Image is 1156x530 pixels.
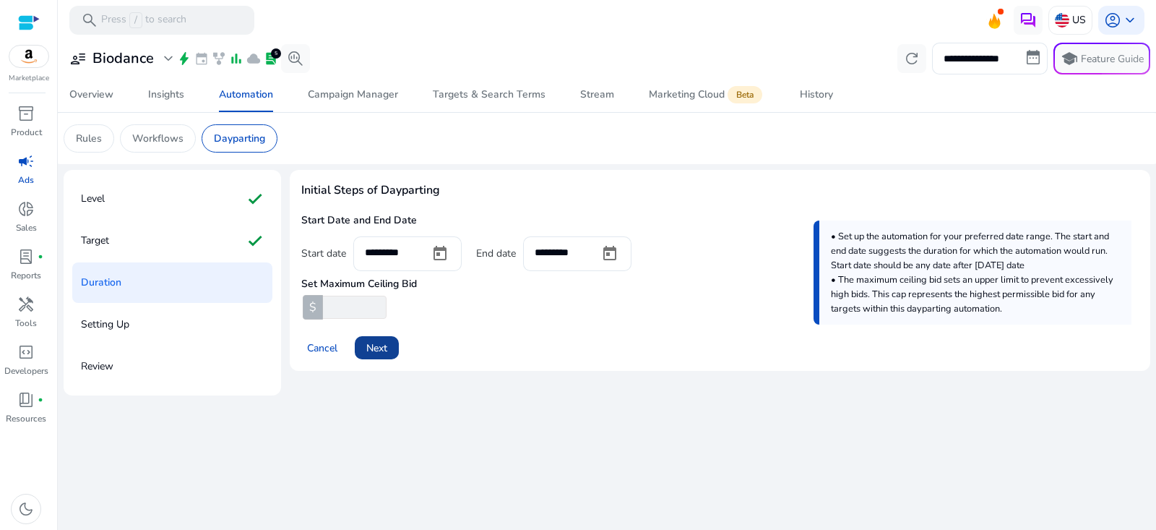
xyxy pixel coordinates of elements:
p: Setting Up [81,313,129,336]
div: 5 [271,48,281,59]
h3: Biodance [92,50,154,67]
p: Target [81,229,109,252]
span: bar_chart [229,51,243,66]
p: Sales [16,221,37,234]
span: Beta [728,86,762,103]
span: campaign [17,153,35,170]
span: lab_profile [17,248,35,265]
p: Developers [4,364,48,377]
span: search_insights [287,50,304,67]
h4: Start Date and End Date [301,213,1139,228]
span: Cancel [307,341,337,356]
div: Start date [301,247,346,261]
h4: Set Maximum Ceiling Bid [301,277,417,291]
mat-icon: check [246,187,264,210]
p: Review [81,355,113,378]
button: Open calendar [423,236,457,271]
div: Overview [69,90,113,100]
span: keyboard_arrow_down [1121,12,1139,29]
p: Press to search [101,12,186,28]
span: code_blocks [17,343,35,361]
img: amazon.svg [9,46,48,67]
p: Reports [11,269,41,282]
span: user_attributes [69,50,87,67]
button: Next [355,336,399,359]
p: Workflows [132,131,184,146]
span: book_4 [17,391,35,409]
span: expand_more [160,50,177,67]
span: Initial Steps of Dayparting [301,181,1139,199]
span: inventory_2 [17,105,35,122]
p: Dayparting [214,131,265,146]
span: fiber_manual_record [38,397,43,403]
p: US [1072,7,1086,33]
span: family_history [212,51,226,66]
span: bolt [177,51,191,66]
span: fiber_manual_record [38,254,43,260]
p: Feature Guide [1081,52,1144,67]
div: Stream [580,90,614,100]
div: Insights [148,90,184,100]
p: Product [11,126,42,139]
span: $ [309,299,316,316]
button: search_insights [281,44,310,73]
img: us.svg [1055,13,1069,27]
p: Ads [18,174,34,187]
span: handyman [17,296,35,313]
span: account_circle [1104,12,1121,29]
span: • The maximum ceiling bid sets an upper limit to prevent excessively high bids. This cap represen... [831,273,1113,315]
mat-icon: check [246,229,264,252]
span: donut_small [17,200,35,218]
button: Open calendar [592,236,627,271]
div: End date [476,247,516,261]
p: Duration [81,271,121,294]
button: refresh [897,44,926,73]
span: school [1061,50,1078,67]
span: lab_profile [264,51,278,66]
span: • Set up the automation for your preferred date range. The start and end date suggests the durati... [831,230,1109,272]
span: refresh [903,50,920,67]
div: History [800,90,833,100]
p: Resources [6,412,46,425]
button: Cancel [301,336,343,359]
button: schoolFeature Guide [1053,43,1150,74]
p: Rules [76,131,102,146]
span: dark_mode [17,500,35,518]
p: Level [81,187,105,210]
span: search [81,12,98,29]
p: Marketplace [9,73,49,84]
div: Marketing Cloud [649,89,765,101]
div: Campaign Manager [308,90,398,100]
span: cloud [246,51,261,66]
div: Targets & Search Terms [433,90,545,100]
div: Automation [219,90,273,100]
span: event [194,51,209,66]
span: Next [366,341,387,356]
span: / [129,12,142,28]
p: Tools [15,317,37,330]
